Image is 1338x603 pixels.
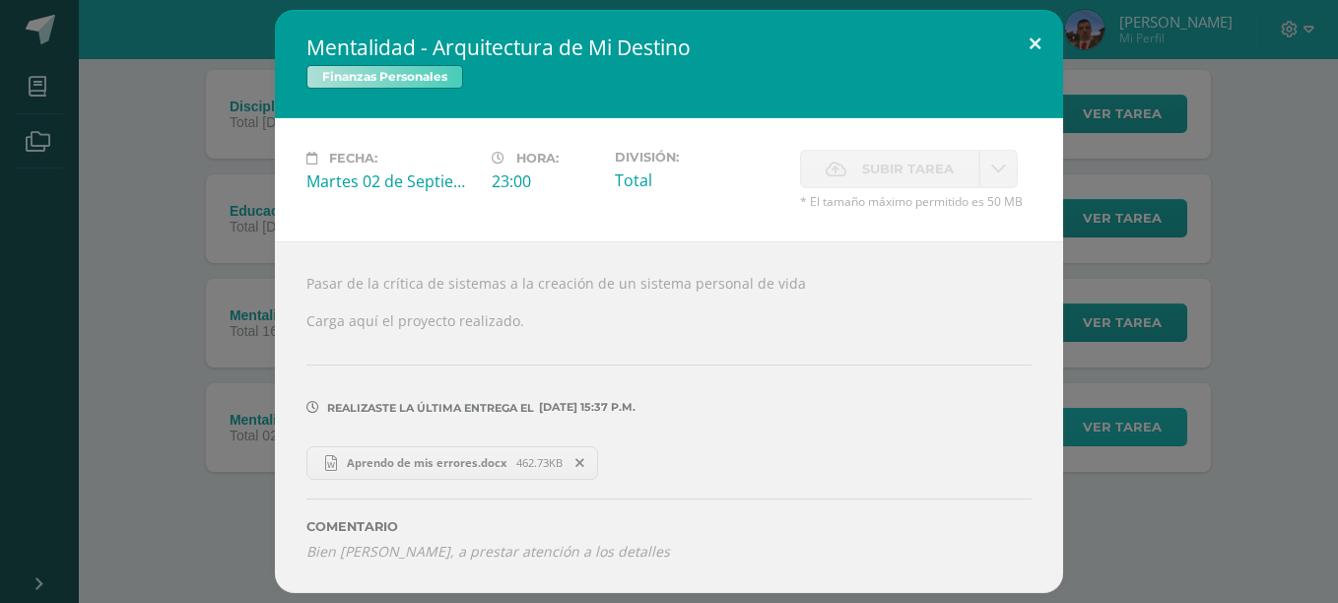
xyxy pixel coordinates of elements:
span: [DATE] 15:37 p.m. [534,407,636,408]
button: Close (Esc) [1007,10,1063,77]
span: Subir tarea [862,151,954,187]
span: Realizaste la última entrega el [327,401,534,415]
label: División: [615,150,784,165]
span: 462.73KB [516,455,563,470]
a: Aprendo de mis errores.docx 462.73KB [306,446,598,480]
a: La fecha de entrega ha expirado [979,150,1018,188]
div: Martes 02 de Septiembre [306,170,476,192]
i: Bien [PERSON_NAME], a prestar atención a los detalles [306,542,670,561]
span: Remover entrega [564,452,597,474]
span: * El tamaño máximo permitido es 50 MB [800,193,1032,210]
div: 23:00 [492,170,599,192]
span: Finanzas Personales [306,65,463,89]
div: Total [615,169,784,191]
label: La fecha de entrega ha expirado [800,150,979,188]
span: Fecha: [329,151,377,166]
label: Comentario [306,519,1032,534]
span: Aprendo de mis errores.docx [337,455,516,470]
div: Pasar de la crítica de sistemas a la creación de un sistema personal de vida Carga aquí el proyec... [275,241,1063,592]
span: Hora: [516,151,559,166]
h2: Mentalidad - Arquitectura de Mi Destino [306,33,1032,61]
